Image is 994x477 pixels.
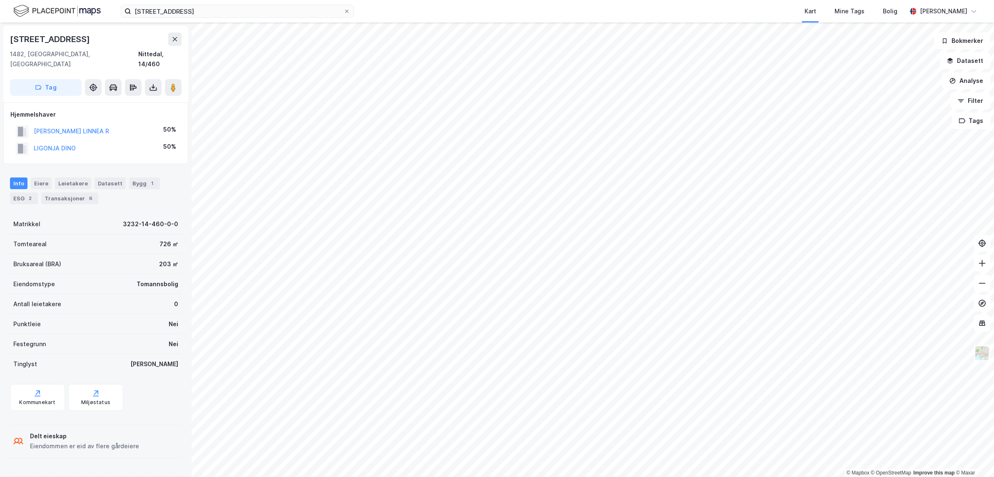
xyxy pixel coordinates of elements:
[129,177,160,189] div: Bygg
[10,192,38,204] div: ESG
[130,359,178,369] div: [PERSON_NAME]
[952,437,994,477] div: Kontrollprogram for chat
[871,470,912,476] a: OpenStreetMap
[19,399,55,406] div: Kommunekart
[914,470,955,476] a: Improve this map
[952,437,994,477] iframe: Chat Widget
[10,49,138,69] div: 1482, [GEOGRAPHIC_DATA], [GEOGRAPHIC_DATA]
[163,125,176,135] div: 50%
[13,239,47,249] div: Tomteareal
[951,92,991,109] button: Filter
[87,194,95,202] div: 6
[13,4,101,18] img: logo.f888ab2527a4732fd821a326f86c7f29.svg
[13,339,46,349] div: Festegrunn
[13,259,61,269] div: Bruksareal (BRA)
[26,194,35,202] div: 2
[805,6,816,16] div: Kart
[847,470,869,476] a: Mapbox
[940,52,991,69] button: Datasett
[30,431,139,441] div: Delt eieskap
[159,259,178,269] div: 203 ㎡
[13,279,55,289] div: Eiendomstype
[169,339,178,349] div: Nei
[169,319,178,329] div: Nei
[13,359,37,369] div: Tinglyst
[138,49,182,69] div: Nittedal, 14/460
[13,299,61,309] div: Antall leietakere
[55,177,91,189] div: Leietakere
[10,177,27,189] div: Info
[952,112,991,129] button: Tags
[10,32,92,46] div: [STREET_ADDRESS]
[920,6,967,16] div: [PERSON_NAME]
[41,192,98,204] div: Transaksjoner
[10,110,181,120] div: Hjemmelshaver
[148,179,157,187] div: 1
[10,79,82,96] button: Tag
[163,142,176,152] div: 50%
[13,219,40,229] div: Matrikkel
[13,319,41,329] div: Punktleie
[95,177,126,189] div: Datasett
[934,32,991,49] button: Bokmerker
[883,6,897,16] div: Bolig
[30,441,139,451] div: Eiendommen er eid av flere gårdeiere
[942,72,991,89] button: Analyse
[835,6,864,16] div: Mine Tags
[131,5,344,17] input: Søk på adresse, matrikkel, gårdeiere, leietakere eller personer
[123,219,178,229] div: 3232-14-460-0-0
[974,345,990,361] img: Z
[31,177,52,189] div: Eiere
[159,239,178,249] div: 726 ㎡
[137,279,178,289] div: Tomannsbolig
[81,399,110,406] div: Miljøstatus
[174,299,178,309] div: 0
